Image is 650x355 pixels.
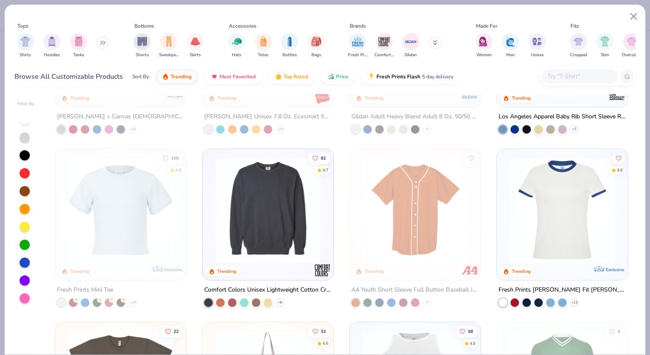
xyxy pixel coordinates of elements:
[573,37,583,46] img: Cropped Image
[348,33,368,58] button: filter button
[613,152,624,164] button: Like
[336,73,348,80] span: Price
[570,52,587,58] span: Cropped
[476,33,493,58] button: filter button
[608,89,625,106] img: Los Angeles Apparel logo
[571,300,577,305] span: + 12
[281,33,298,58] div: filter for Bottles
[374,33,394,58] div: filter for Comfort Colors
[57,285,113,295] div: Fresh Prints Mini Tee
[130,300,136,305] span: + 10
[14,72,123,82] div: Browse All Customizable Products
[350,22,366,30] div: Brands
[232,52,241,58] span: Hats
[159,152,183,164] button: Like
[470,340,476,346] div: 4.6
[529,33,546,58] button: filter button
[570,33,587,58] div: filter for Cropped
[531,52,544,58] span: Unisex
[502,33,519,58] button: filter button
[425,127,429,132] span: + 1
[277,127,283,132] span: + 26
[171,156,179,160] span: 158
[314,262,331,279] img: Comfort Colors logo
[308,33,325,58] button: filter button
[547,72,612,81] input: Try "T-Shirt"
[228,33,245,58] button: filter button
[43,33,60,58] div: filter for Hoodies
[134,33,151,58] div: filter for Shorts
[351,112,479,122] div: Gildan Adult Heavy Blend Adult 8 Oz. 50/50 Sweatpants
[156,69,198,84] button: Trending
[405,35,417,48] img: Gildan Image
[229,22,257,30] div: Accessories
[479,37,489,46] img: Women Image
[311,37,321,46] img: Bags Image
[505,157,619,263] img: 10adaec1-cca8-4d85-a768-f31403859a58
[465,152,477,164] button: Like
[73,52,84,58] span: Tanks
[405,52,417,58] span: Gildan
[220,73,256,80] span: Most Favorited
[358,157,472,263] img: ced83267-f07f-47b9-86e5-d1a78be6f52a
[506,37,515,46] img: Men Image
[308,325,330,337] button: Like
[348,52,368,58] span: Fresh Prints
[211,157,325,263] img: 92253b97-214b-4b5a-8cde-29cfb8752a47
[600,37,610,46] img: Slim Image
[174,329,179,333] span: 22
[362,69,460,84] button: Fresh Prints Flash5 day delivery
[275,73,282,80] img: TopRated.gif
[258,52,268,58] span: Totes
[159,33,179,58] button: filter button
[70,33,87,58] div: filter for Tanks
[176,167,182,173] div: 4.8
[374,52,394,58] span: Comfort Colors
[17,33,34,58] div: filter for Shirts
[351,35,364,48] img: Fresh Prints Image
[422,72,453,82] span: 5 day delivery
[211,73,218,80] img: most_fav.gif
[164,267,182,272] span: Exclusive
[159,52,179,58] span: Sweatpants
[622,33,641,58] div: filter for Oversized
[17,101,34,107] div: Filter By
[402,33,419,58] div: filter for Gildan
[191,37,200,46] img: Skirts Image
[601,52,609,58] span: Slim
[570,33,587,58] button: filter button
[159,33,179,58] div: filter for Sweatpants
[529,33,546,58] div: filter for Unisex
[605,325,624,337] button: Like
[44,52,60,58] span: Hoodies
[322,340,328,346] div: 4.6
[618,329,620,333] span: 6
[622,52,641,58] span: Oversized
[137,37,147,46] img: Shorts Image
[171,73,191,80] span: Trending
[311,52,321,58] span: Bags
[282,52,297,58] span: Bottles
[476,33,493,58] div: filter for Women
[187,33,204,58] div: filter for Skirts
[17,33,34,58] button: filter button
[255,33,272,58] div: filter for Totes
[378,35,391,48] img: Comfort Colors Image
[255,33,272,58] button: filter button
[499,112,626,122] div: Los Angeles Apparel Baby Rib Short Sleeve Raglan
[134,33,151,58] button: filter button
[47,37,57,46] img: Hoodies Image
[285,37,294,46] img: Bottles Image
[132,73,149,80] div: Sort By
[425,300,429,305] span: + 7
[322,167,328,173] div: 4.7
[167,89,184,106] img: Bella + Canvas logo
[461,262,478,279] img: A4 logo
[187,33,204,58] button: filter button
[376,73,420,80] span: Fresh Prints Flash
[476,52,492,58] span: Women
[284,73,308,80] span: Top Rated
[596,33,613,58] div: filter for Slim
[190,52,201,58] span: Skirts
[17,22,29,30] div: Tops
